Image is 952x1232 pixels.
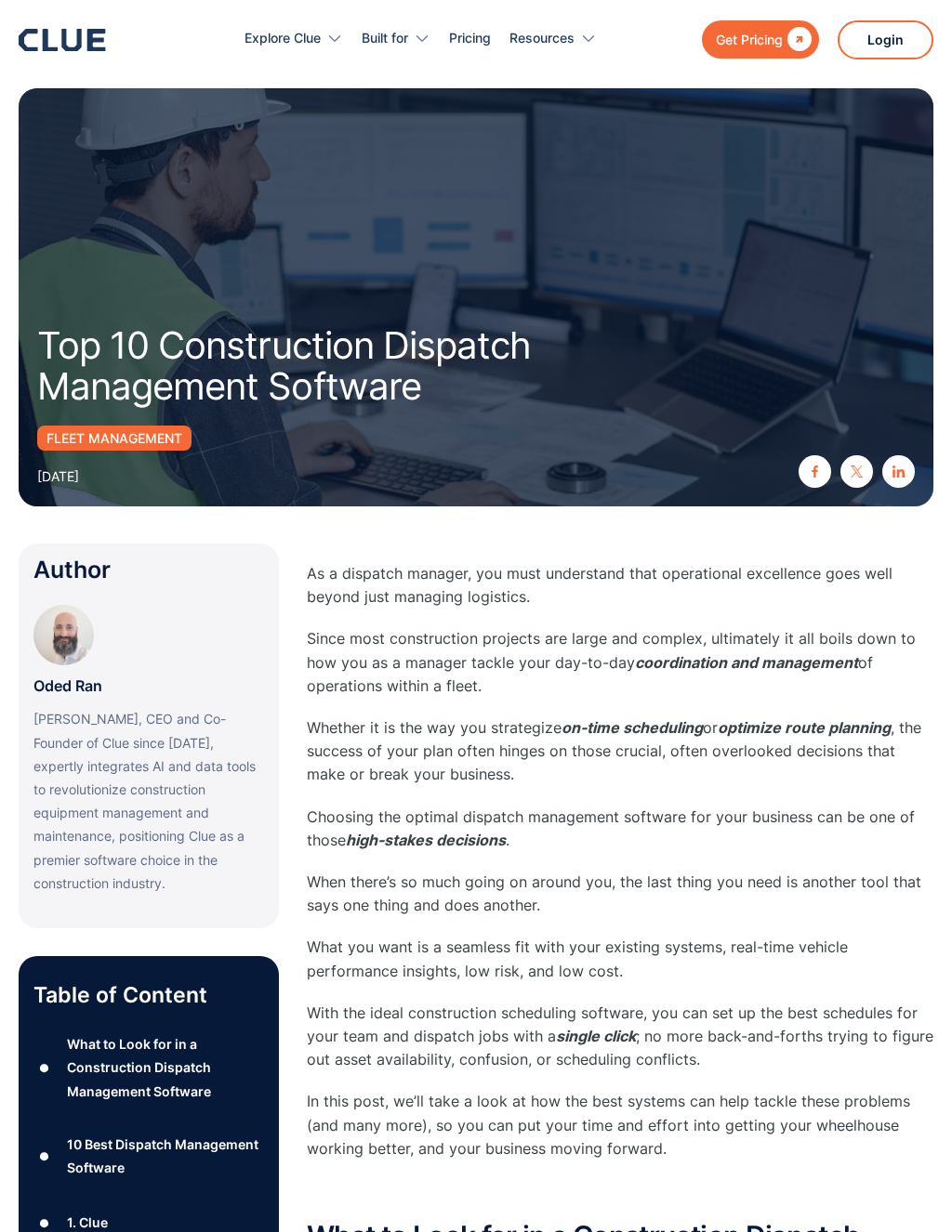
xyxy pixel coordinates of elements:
div: Resources [509,9,575,68]
p: When there’s so much going on around you, the last thing you need is another tool that says one t... [307,871,933,917]
p: Table of Content [33,980,264,1010]
em: optimize route planning [718,718,891,737]
em: single click [556,1027,636,1045]
p: ‍ [307,1179,933,1202]
div: ● [33,1054,56,1081]
div: ● [33,1142,56,1170]
em: on-time scheduling [562,718,703,737]
div: [DATE] [37,465,79,488]
div: Resources [509,9,597,68]
a: Login [838,20,933,59]
div: Explore Clue [245,9,321,68]
div: Get Pricing [716,28,783,51]
a: Get Pricing [702,20,819,59]
p: Whether it is the way you strategize or , the success of your plan often hinges on those crucial,... [307,716,933,787]
p: In this post, we’ll take a look at how the best systems can help tackle these problems (and many ... [307,1090,933,1160]
p: With the ideal construction scheduling software, you can set up the best schedules for your team ... [307,1002,933,1072]
div: Built for [362,9,408,68]
p: Choosing the optimal dispatch management software for your business can be one of those . [307,806,933,852]
a: ●What to Look for in a Construction Dispatch Management Software [33,1032,264,1103]
div: What to Look for in a Construction Dispatch Management Software [67,1032,264,1103]
div: Built for [362,9,430,68]
a: Pricing [449,9,491,68]
p: [PERSON_NAME], CEO and Co-Founder of Clue since [DATE], expertly integrates AI and data tools to ... [33,707,264,895]
a: Fleet management [37,426,192,451]
em: coordination and management [635,653,858,672]
img: twitter X icon [851,465,863,478]
p: As a dispatch manager, you must understand that operational excellence goes well beyond just mana... [307,562,933,609]
img: facebook icon [809,465,821,478]
div: Explore Clue [245,9,343,68]
em: high-stakes decisions [346,831,506,849]
div:  [783,28,812,51]
a: ●10 Best Dispatch Management Software [33,1133,264,1179]
img: Oded Ran [33,605,94,665]
p: Since most construction projects are large and complex, ultimately it all boils down to how you a... [307,627,933,698]
p: Oded Ran [33,675,102,698]
div: 10 Best Dispatch Management Software [67,1133,264,1179]
h1: Top 10 Construction Dispatch Management Software [37,325,652,407]
p: What you want is a seamless fit with your existing systems, real-time vehicle performance insight... [307,936,933,982]
img: linkedin icon [892,465,905,478]
div: Author [33,558,264,582]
